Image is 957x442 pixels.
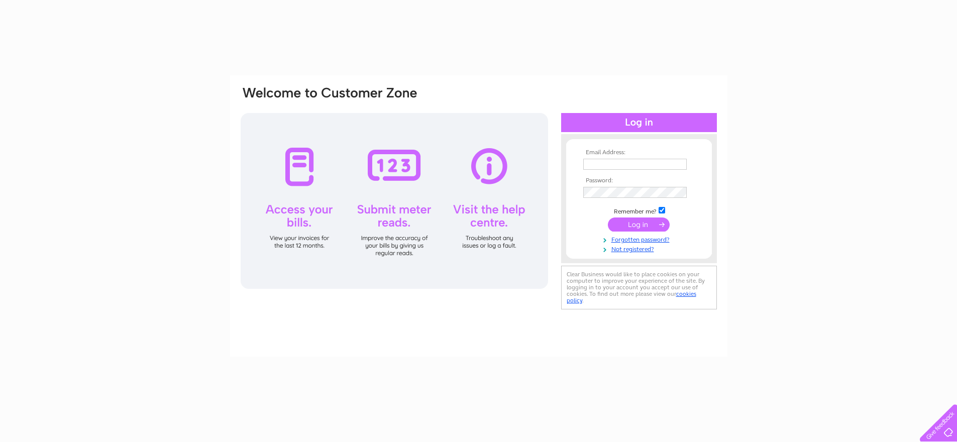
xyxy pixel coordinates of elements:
th: Password: [581,177,697,184]
div: Clear Business would like to place cookies on your computer to improve your experience of the sit... [561,266,717,309]
a: Forgotten password? [583,234,697,244]
a: cookies policy [567,290,696,304]
th: Email Address: [581,149,697,156]
a: Not registered? [583,244,697,253]
input: Submit [608,217,670,232]
td: Remember me? [581,205,697,215]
